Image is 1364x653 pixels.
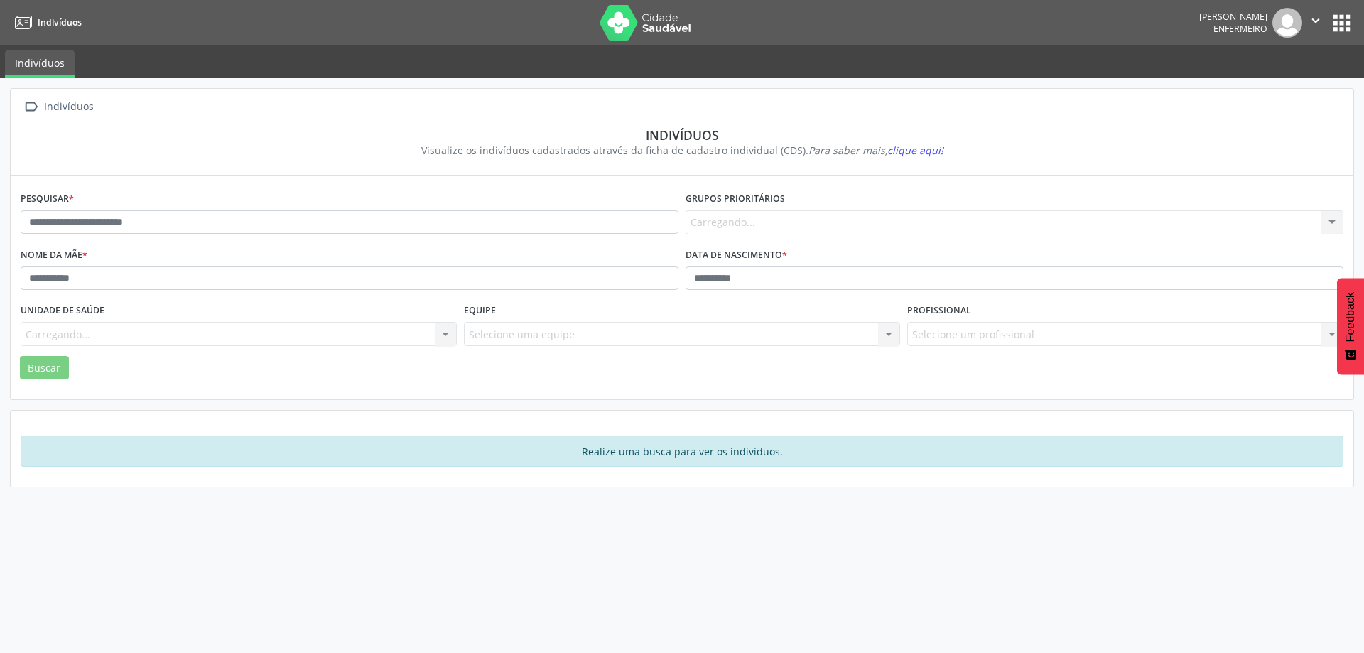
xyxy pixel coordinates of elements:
i:  [1308,13,1324,28]
button: Feedback - Mostrar pesquisa [1337,278,1364,374]
a:  Indivíduos [21,97,96,117]
div: Realize uma busca para ver os indivíduos. [21,436,1343,467]
span: Feedback [1344,292,1357,342]
label: Pesquisar [21,188,74,210]
span: Enfermeiro [1213,23,1267,35]
label: Equipe [464,300,496,322]
i:  [21,97,41,117]
a: Indivíduos [5,50,75,78]
span: clique aqui! [887,144,943,157]
div: Indivíduos [41,97,96,117]
div: Visualize os indivíduos cadastrados através da ficha de cadastro individual (CDS). [31,143,1333,158]
label: Profissional [907,300,971,322]
a: Indivíduos [10,11,82,34]
i: Para saber mais, [808,144,943,157]
div: [PERSON_NAME] [1199,11,1267,23]
label: Nome da mãe [21,244,87,266]
label: Grupos prioritários [686,188,785,210]
label: Unidade de saúde [21,300,104,322]
button: apps [1329,11,1354,36]
div: Indivíduos [31,127,1333,143]
img: img [1272,8,1302,38]
button:  [1302,8,1329,38]
button: Buscar [20,356,69,380]
span: Indivíduos [38,16,82,28]
label: Data de nascimento [686,244,787,266]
